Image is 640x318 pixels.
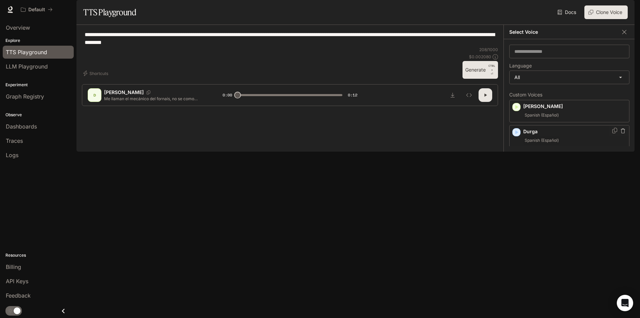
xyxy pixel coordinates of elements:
[523,111,560,119] span: Spanish (Español)
[223,92,232,99] span: 0:00
[104,96,206,102] p: Me llaman el mecánico del fornais, no se como chingados llegue a eso, pero la verdad es que blizz...
[469,54,491,60] p: $ 0.002080
[463,61,498,79] button: GenerateCTRL +⏎
[479,47,498,52] p: 208 / 1000
[28,7,45,13] p: Default
[83,5,136,19] h1: TTS Playground
[82,68,111,79] button: Shortcuts
[509,63,532,68] p: Language
[488,64,495,76] p: ⏎
[556,5,579,19] a: Docs
[617,295,633,311] div: Open Intercom Messenger
[509,92,629,97] p: Custom Voices
[89,90,100,101] div: D
[510,71,629,84] div: All
[523,103,626,110] p: [PERSON_NAME]
[462,88,476,102] button: Inspect
[144,90,153,94] button: Copy Voice ID
[488,64,495,72] p: CTRL +
[348,92,357,99] span: 0:12
[584,5,628,19] button: Clone Voice
[523,128,626,135] p: Durga
[104,89,144,96] p: [PERSON_NAME]
[523,136,560,145] span: Spanish (Español)
[18,3,56,16] button: All workspaces
[446,88,459,102] button: Download audio
[611,128,618,133] button: Copy Voice ID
